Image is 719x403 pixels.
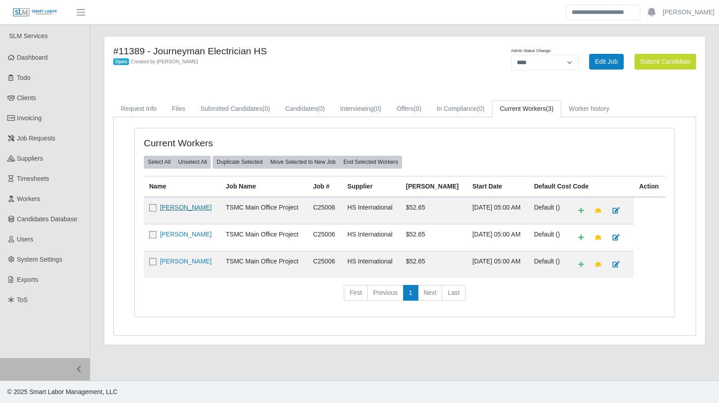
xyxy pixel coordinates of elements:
[17,195,40,202] span: Workers
[144,156,174,168] button: Select All
[573,203,590,219] a: Add Default Cost Code
[528,251,567,278] td: Default ()
[342,224,400,251] td: HS International
[528,197,567,224] td: Default ()
[467,197,528,224] td: [DATE] 05:00 AM
[308,224,342,251] td: C25006
[477,105,484,112] span: (0)
[467,176,528,197] th: Start Date
[17,155,43,162] span: Suppliers
[561,100,617,118] a: Worker history
[17,175,49,182] span: Timesheets
[221,224,308,251] td: TSMC Main Office Project
[17,215,78,223] span: Candidates Database
[164,100,193,118] a: Files
[17,296,28,303] span: ToS
[17,94,36,101] span: Clients
[17,54,48,61] span: Dashboard
[160,204,212,211] a: [PERSON_NAME]
[467,251,528,278] td: [DATE] 05:00 AM
[634,176,666,197] th: Action
[589,203,607,219] a: Make Team Lead
[266,156,340,168] button: Move Selected to New Job
[400,224,467,251] td: $52.65
[17,135,56,142] span: Job Requests
[566,4,640,20] input: Search
[308,176,342,197] th: Job #
[342,176,400,197] th: Supplier
[17,236,34,243] span: Users
[9,32,48,39] span: SLM Services
[213,156,402,168] div: bulk actions
[400,176,467,197] th: [PERSON_NAME]
[144,176,221,197] th: Name
[589,54,624,70] a: Edit Job
[17,276,38,283] span: Exports
[17,114,42,122] span: Invoicing
[113,100,164,118] a: Request Info
[160,231,212,238] a: [PERSON_NAME]
[414,105,422,112] span: (0)
[317,105,325,112] span: (0)
[573,230,590,245] a: Add Default Cost Code
[573,257,590,272] a: Add Default Cost Code
[663,8,715,17] a: [PERSON_NAME]
[144,137,353,149] h4: Current Workers
[262,105,270,112] span: (0)
[17,256,62,263] span: System Settings
[7,388,117,395] span: © 2025 Smart Labor Management, LLC
[160,258,212,265] a: [PERSON_NAME]
[213,156,266,168] button: Duplicate Selected
[17,74,31,81] span: Todo
[342,197,400,224] td: HS International
[528,224,567,251] td: Default ()
[308,251,342,278] td: C25006
[374,105,382,112] span: (0)
[131,59,198,64] span: Created by [PERSON_NAME]
[333,100,389,118] a: Interviewing
[528,176,634,197] th: Default Cost Code
[221,197,308,224] td: TSMC Main Office Project
[635,54,696,70] button: Submit Candidate
[589,230,607,245] a: Make Team Lead
[113,58,129,66] span: Open
[144,156,211,168] div: bulk actions
[400,251,467,278] td: $52.65
[193,100,278,118] a: Submitted Candidates
[403,285,418,301] a: 1
[13,8,58,18] img: SLM Logo
[339,156,402,168] button: End Selected Workers
[429,100,493,118] a: In Compliance
[221,251,308,278] td: TSMC Main Office Project
[492,100,561,118] a: Current Workers
[467,224,528,251] td: [DATE] 05:00 AM
[174,156,211,168] button: Unselect All
[511,48,551,54] label: Admin Status Change:
[400,197,467,224] td: $52.65
[342,251,400,278] td: HS International
[546,105,554,112] span: (3)
[389,100,429,118] a: Offers
[144,285,666,308] nav: pagination
[308,197,342,224] td: C25006
[278,100,333,118] a: Candidates
[113,45,448,57] h4: #11389 - Journeyman Electrician HS
[589,257,607,272] a: Make Team Lead
[221,176,308,197] th: Job Name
